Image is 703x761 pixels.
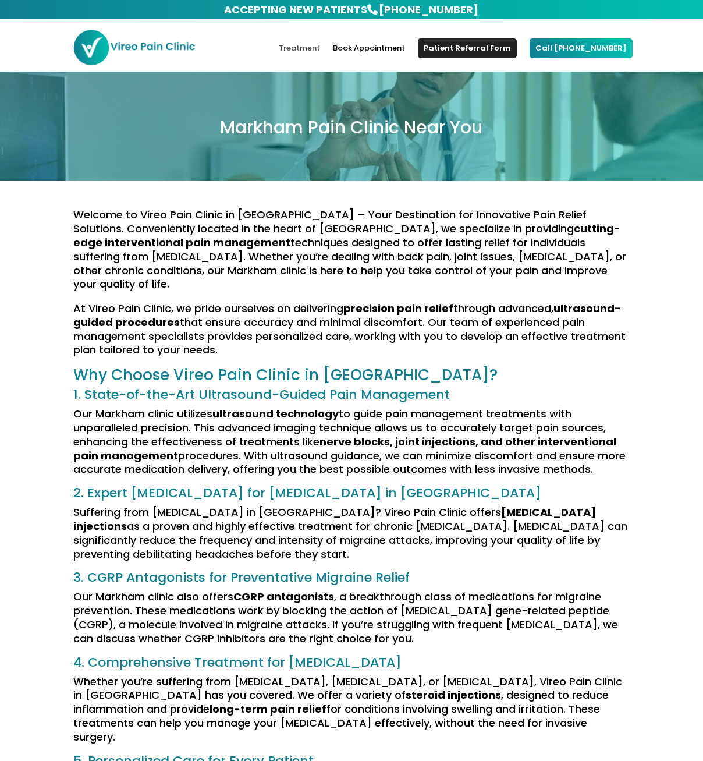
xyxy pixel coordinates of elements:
[233,589,334,604] strong: CGRP antagonists
[73,590,630,656] p: Our Markham clinic also offers , a breakthrough class of medications for migraine prevention. The...
[73,301,621,330] strong: ultrasound-guided procedures
[333,44,405,72] a: Book Appointment
[73,656,630,675] h3: 4. Comprehensive Treatment for [MEDICAL_DATA]
[279,44,320,72] a: Treatment
[73,675,630,755] p: Whether you’re suffering from [MEDICAL_DATA], [MEDICAL_DATA], or [MEDICAL_DATA], Vireo Pain Clini...
[73,29,196,66] img: Vireo Pain Clinic
[210,702,326,716] strong: long-term pain relief
[73,208,630,302] p: Welcome to Vireo Pain Clinic in [GEOGRAPHIC_DATA] – Your Destination for Innovative Pain Relief S...
[343,301,453,316] strong: precision pain relief
[418,38,517,58] a: Patient Referral Form
[73,505,630,571] p: Suffering from [MEDICAL_DATA] in [GEOGRAPHIC_DATA]? Vireo Pain Clinic offers as a proven and high...
[73,505,596,533] strong: [MEDICAL_DATA] injections
[73,571,630,590] h3: 3. CGRP Antagonists for Preventative Migraine Relief
[406,688,501,702] strong: steroid injections
[73,302,630,367] p: At Vireo Pain Clinic, we pride ourselves on delivering through advanced, that ensure accuracy and...
[212,406,339,421] strong: ultrasound technology
[73,221,620,250] strong: cutting-edge interventional pain management
[73,119,630,142] h1: Markham Pain Clinic Near You
[73,367,630,388] h2: Why Choose Vireo Pain Clinic in [GEOGRAPHIC_DATA]?
[73,388,630,407] h3: 1. State-of-the-Art Ultrasound-Guided Pain Management
[73,407,630,487] p: Our Markham clinic utilizes to guide pain management treatments with unparalleled precision. This...
[530,38,633,58] a: Call [PHONE_NUMBER]
[73,434,616,463] strong: nerve blocks, joint injections, and other interventional pain management
[73,487,630,505] h3: 2. Expert [MEDICAL_DATA] for [MEDICAL_DATA] in [GEOGRAPHIC_DATA]
[378,1,480,18] a: [PHONE_NUMBER]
